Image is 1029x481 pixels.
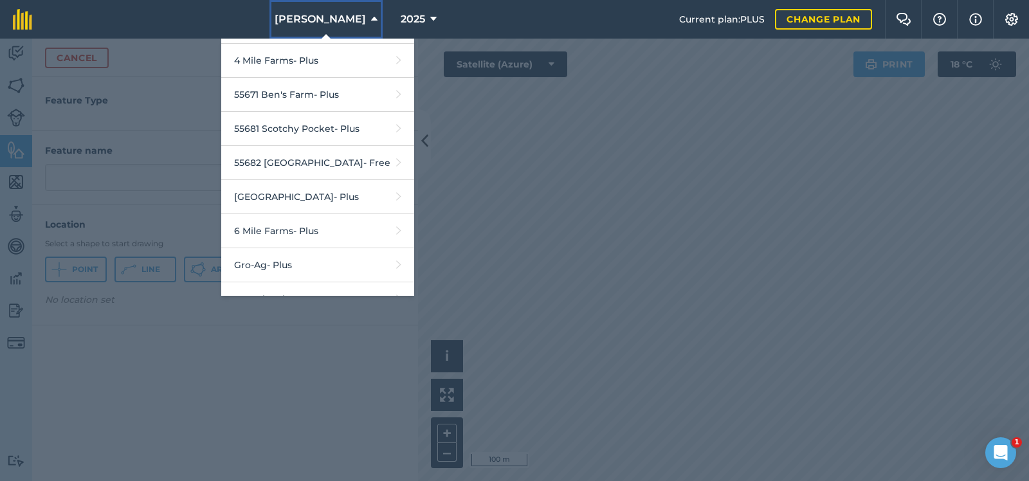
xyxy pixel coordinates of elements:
a: 55671 Ben's Farm- Plus [221,78,414,112]
img: A question mark icon [932,13,947,26]
span: 2025 [401,12,425,27]
a: [GEOGRAPHIC_DATA]- Plus [221,180,414,214]
a: Mervala- Plus [221,282,414,316]
a: 55682 [GEOGRAPHIC_DATA]- Free [221,146,414,180]
a: 6 Mile Farms- Plus [221,214,414,248]
img: fieldmargin Logo [13,9,32,30]
a: 55681 Scotchy Pocket- Plus [221,112,414,146]
a: 4 Mile Farms- Plus [221,44,414,78]
img: svg+xml;base64,PHN2ZyB4bWxucz0iaHR0cDovL3d3dy53My5vcmcvMjAwMC9zdmciIHdpZHRoPSIxNyIgaGVpZ2h0PSIxNy... [969,12,982,27]
span: 1 [1012,437,1022,448]
a: Change plan [775,9,872,30]
img: A cog icon [1004,13,1019,26]
img: Two speech bubbles overlapping with the left bubble in the forefront [896,13,911,26]
span: [PERSON_NAME] [275,12,366,27]
span: Current plan : PLUS [679,12,765,26]
iframe: Intercom live chat [985,437,1016,468]
a: Gro-Ag- Plus [221,248,414,282]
